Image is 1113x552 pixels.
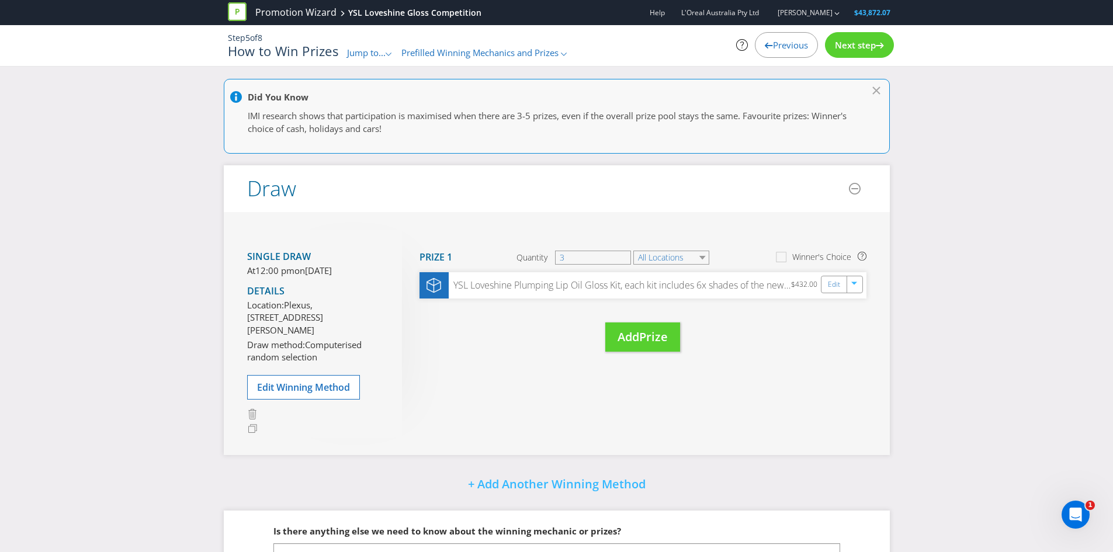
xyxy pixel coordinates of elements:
span: Step [228,32,245,43]
span: Jump to... [347,47,386,58]
span: Plexus, [STREET_ADDRESS][PERSON_NAME] [247,299,323,336]
span: L'Oreal Australia Pty Ltd [681,8,759,18]
span: Quantity [516,252,547,263]
span: Prefilled Winning Mechanics and Prizes [401,47,559,58]
div: $432.00 [791,278,821,293]
span: of [250,32,258,43]
span: Computerised random selection [247,339,362,363]
span: Is there anything else we need to know about the winning mechanic or prizes? [273,525,621,537]
span: Add [618,329,639,345]
span: Location: [247,299,284,311]
span: $43,872.07 [854,8,890,18]
span: Next step [835,39,876,51]
span: 12:00 pm [255,265,294,276]
a: [PERSON_NAME] [766,8,833,18]
span: Draw method: [247,339,305,350]
span: 8 [258,32,262,43]
span: Prize [639,329,668,345]
button: AddPrize [605,322,680,352]
h2: Draw [247,177,296,200]
button: + Add Another Winning Method [438,473,675,498]
span: 1 [1086,501,1095,510]
div: YSL Loveshine Gloss Competition [348,7,481,19]
a: Edit [828,278,840,291]
p: IMI research shows that participation is maximised when there are 3-5 prizes, even if the overall... [248,110,854,135]
h1: How to Win Prizes [228,44,338,58]
h4: Prize 1 [419,252,452,263]
h4: Details [247,286,384,297]
span: Edit Winning Method [257,381,350,394]
h4: Single draw [247,252,384,262]
button: Edit Winning Method [247,375,360,400]
a: Promotion Wizard [255,6,337,19]
div: Winner's Choice [792,251,851,263]
span: [DATE] [305,265,332,276]
iframe: Intercom live chat [1062,501,1090,529]
span: Previous [773,39,808,51]
span: At [247,265,255,276]
span: + Add Another Winning Method [468,476,646,492]
span: on [294,265,305,276]
a: Help [650,8,665,18]
span: 5 [245,32,250,43]
div: YSL Loveshine Plumping Lip Oil Gloss Kit, each kit includes 6x shades of the new YSL Loveshine Pl... [449,279,791,292]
